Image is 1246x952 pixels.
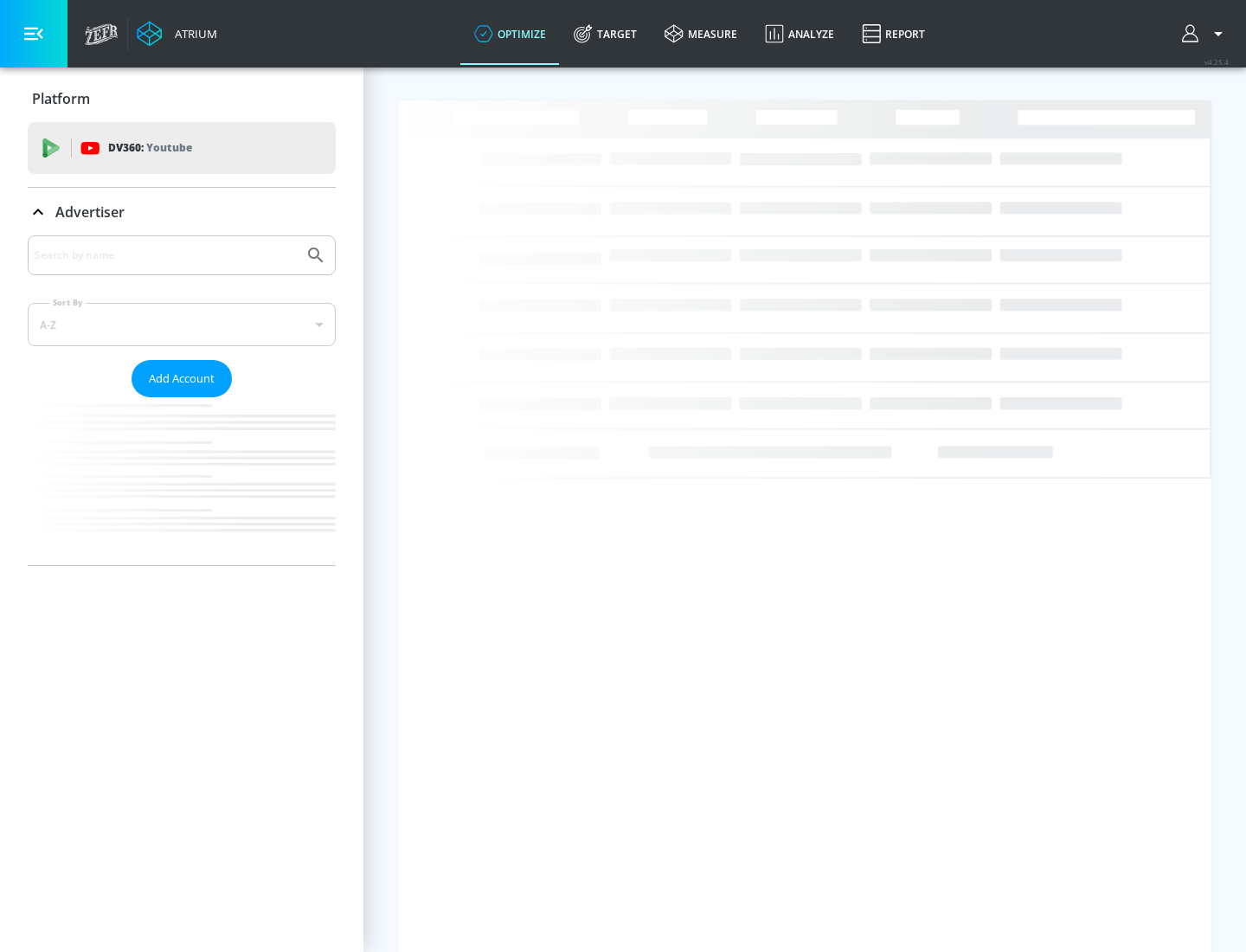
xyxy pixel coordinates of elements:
[28,397,336,565] nav: list of Advertiser
[35,244,297,267] input: Search by name
[168,26,217,42] div: Atrium
[28,74,336,123] div: Platform
[132,360,232,397] button: Add Account
[1204,57,1229,67] span: v 4.25.4
[149,369,215,389] span: Add Account
[28,303,336,346] div: A-Z
[28,235,336,565] div: Advertiser
[49,297,87,308] label: Sort By
[146,138,192,157] p: Youtube
[55,203,125,222] p: Advertiser
[460,3,560,65] a: optimize
[560,3,651,65] a: Target
[751,3,848,65] a: Analyze
[848,3,939,65] a: Report
[28,122,336,174] div: DV360: Youtube
[108,138,192,158] p: DV360:
[651,3,751,65] a: measure
[32,89,90,108] p: Platform
[137,21,217,47] a: Atrium
[28,188,336,236] div: Advertiser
